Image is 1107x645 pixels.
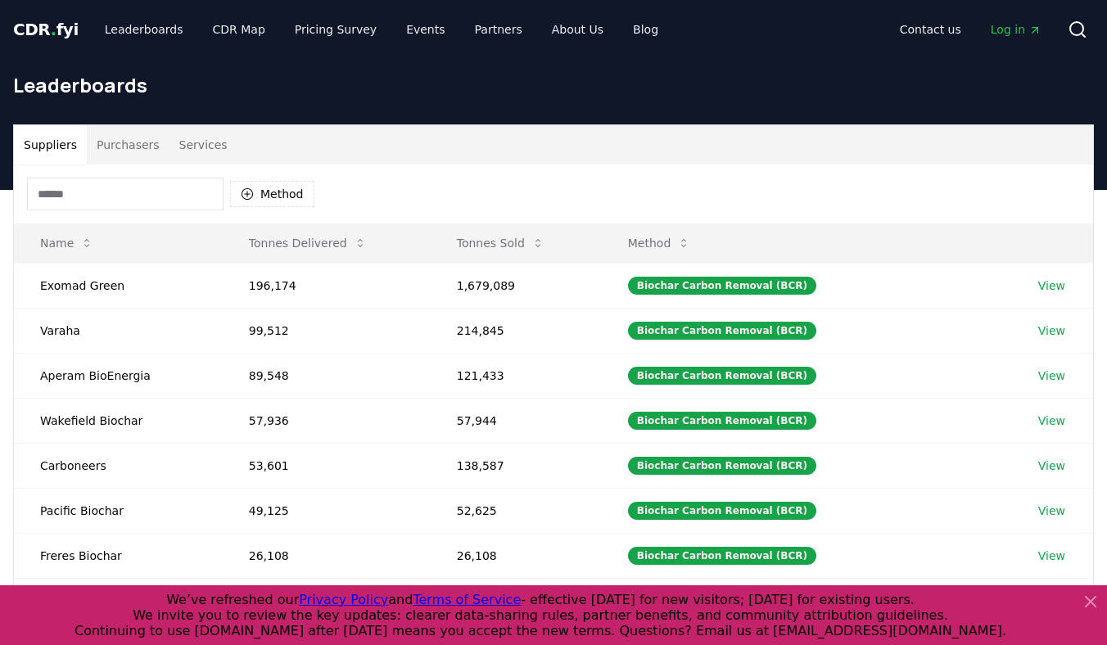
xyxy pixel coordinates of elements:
[236,227,380,259] button: Tonnes Delivered
[87,125,169,165] button: Purchasers
[13,72,1094,98] h1: Leaderboards
[628,367,816,385] div: Biochar Carbon Removal (BCR)
[223,263,431,308] td: 196,174
[431,263,602,308] td: 1,679,089
[1038,458,1065,474] a: View
[431,398,602,443] td: 57,944
[92,15,197,44] a: Leaderboards
[1038,413,1065,429] a: View
[431,533,602,578] td: 26,108
[223,308,431,353] td: 99,512
[1038,548,1065,564] a: View
[628,277,816,295] div: Biochar Carbon Removal (BCR)
[444,227,558,259] button: Tonnes Sold
[14,308,223,353] td: Varaha
[1038,277,1065,294] a: View
[1038,368,1065,384] a: View
[628,457,816,475] div: Biochar Carbon Removal (BCR)
[628,412,816,430] div: Biochar Carbon Removal (BCR)
[223,578,431,623] td: 23,718
[431,308,602,353] td: 214,845
[431,488,602,533] td: 52,625
[14,533,223,578] td: Freres Biochar
[223,353,431,398] td: 89,548
[51,20,56,39] span: .
[92,15,671,44] nav: Main
[13,20,79,39] span: CDR fyi
[1038,322,1065,339] a: View
[393,15,458,44] a: Events
[620,15,671,44] a: Blog
[14,443,223,488] td: Carboneers
[462,15,535,44] a: Partners
[27,227,106,259] button: Name
[628,547,816,565] div: Biochar Carbon Removal (BCR)
[282,15,390,44] a: Pricing Survey
[13,18,79,41] a: CDR.fyi
[14,578,223,623] td: Planboo
[14,263,223,308] td: Exomad Green
[431,353,602,398] td: 121,433
[14,488,223,533] td: Pacific Biochar
[991,21,1041,38] span: Log in
[978,15,1055,44] a: Log in
[223,398,431,443] td: 57,936
[431,578,602,623] td: 34,437
[628,502,816,520] div: Biochar Carbon Removal (BCR)
[230,181,314,207] button: Method
[1038,503,1065,519] a: View
[14,398,223,443] td: Wakefield Biochar
[223,488,431,533] td: 49,125
[887,15,974,44] a: Contact us
[223,443,431,488] td: 53,601
[223,533,431,578] td: 26,108
[628,322,816,340] div: Biochar Carbon Removal (BCR)
[887,15,1055,44] nav: Main
[200,15,278,44] a: CDR Map
[169,125,237,165] button: Services
[14,353,223,398] td: Aperam BioEnergia
[431,443,602,488] td: 138,587
[539,15,617,44] a: About Us
[14,125,87,165] button: Suppliers
[615,227,704,259] button: Method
